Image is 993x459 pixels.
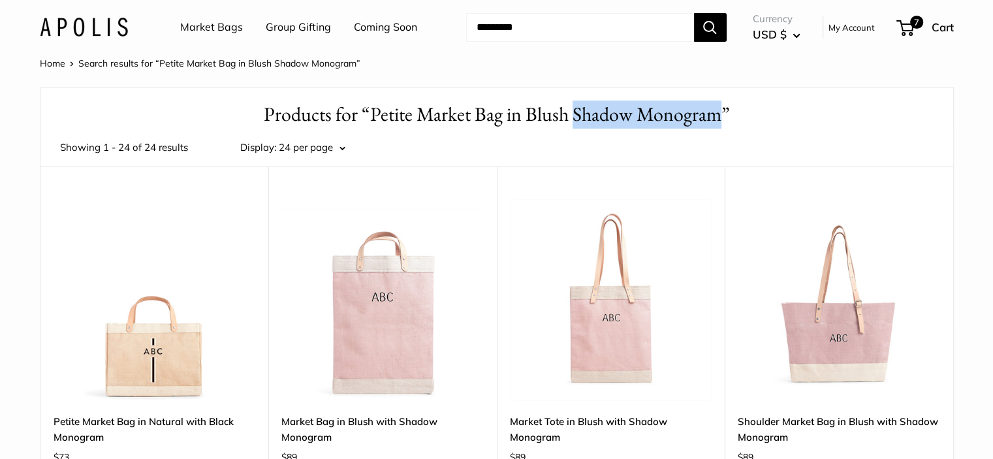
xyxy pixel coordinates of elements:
[54,414,256,445] a: Petite Market Bag in Natural with Black Monogram
[60,138,188,157] span: Showing 1 - 24 of 24 results
[279,141,333,153] span: 24 per page
[753,24,800,45] button: USD $
[281,199,484,402] img: Market Bag in Blush with Shadow Monogram
[279,138,345,157] button: 24 per page
[738,199,940,402] img: Shoulder Market Bag in Blush with Shadow Monogram
[281,199,484,402] a: Market Bag in Blush with Shadow MonogramMarket Bag in Blush with Shadow Monogram
[738,199,940,402] a: Shoulder Market Bag in Blush with Shadow MonogramShoulder Market Bag in Blush with Shadow Monogram
[510,199,712,402] a: Market Tote in Blush with Shadow MonogramMarket Tote in Blush with Shadow Monogram
[40,57,65,69] a: Home
[738,414,940,445] a: Shoulder Market Bag in Blush with Shadow Monogram
[466,13,694,42] input: Search...
[694,13,727,42] button: Search
[753,27,787,41] span: USD $
[510,199,712,402] img: Market Tote in Blush with Shadow Monogram
[354,18,417,37] a: Coming Soon
[932,20,954,34] span: Cart
[898,17,954,38] a: 7 Cart
[266,18,331,37] a: Group Gifting
[240,138,276,157] label: Display:
[78,57,360,69] span: Search results for “Petite Market Bag in Blush Shadow Monogram”
[54,199,256,402] a: Petite Market Bag in Natural with Black MonogramPetite Market Bag in Natural with Black Monogram
[753,10,800,28] span: Currency
[828,20,875,35] a: My Account
[60,101,934,129] h1: Products for “Petite Market Bag in Blush Shadow Monogram”
[909,16,922,29] span: 7
[510,414,712,445] a: Market Tote in Blush with Shadow Monogram
[54,199,256,402] img: Petite Market Bag in Natural with Black Monogram
[281,414,484,445] a: Market Bag in Blush with Shadow Monogram
[40,55,360,72] nav: Breadcrumb
[40,18,128,37] img: Apolis
[180,18,243,37] a: Market Bags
